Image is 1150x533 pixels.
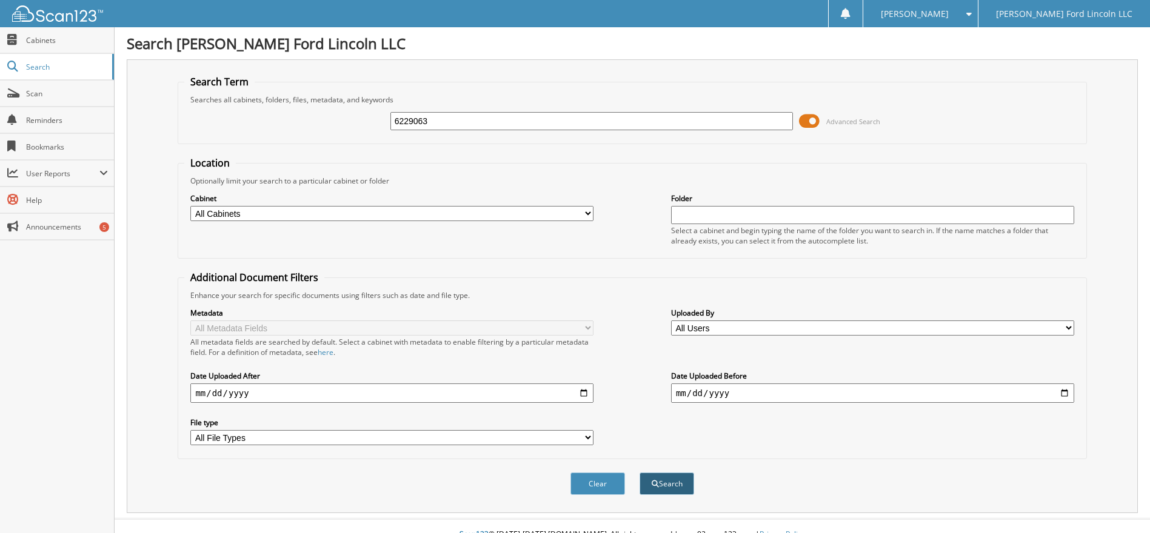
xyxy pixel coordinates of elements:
[671,308,1074,318] label: Uploaded By
[184,94,1080,105] div: Searches all cabinets, folders, files, metadata, and keywords
[184,156,236,170] legend: Location
[996,10,1132,18] span: [PERSON_NAME] Ford Lincoln LLC
[826,117,880,126] span: Advanced Search
[671,225,1074,246] div: Select a cabinet and begin typing the name of the folder you want to search in. If the name match...
[26,62,106,72] span: Search
[26,195,108,205] span: Help
[26,168,99,179] span: User Reports
[12,5,103,22] img: scan123-logo-white.svg
[671,193,1074,204] label: Folder
[26,222,108,232] span: Announcements
[26,142,108,152] span: Bookmarks
[184,176,1080,186] div: Optionally limit your search to a particular cabinet or folder
[640,472,694,495] button: Search
[570,472,625,495] button: Clear
[190,417,593,428] label: File type
[671,371,1074,381] label: Date Uploaded Before
[190,371,593,381] label: Date Uploaded After
[127,33,1138,53] h1: Search [PERSON_NAME] Ford Lincoln LLC
[190,383,593,403] input: start
[881,10,949,18] span: [PERSON_NAME]
[1089,475,1150,533] iframe: Chat Widget
[190,193,593,204] label: Cabinet
[184,271,324,284] legend: Additional Document Filters
[99,222,109,232] div: 5
[318,347,333,357] a: here
[671,383,1074,403] input: end
[26,115,108,125] span: Reminders
[190,308,593,318] label: Metadata
[26,88,108,99] span: Scan
[190,337,593,357] div: All metadata fields are searched by default. Select a cabinet with metadata to enable filtering b...
[26,35,108,45] span: Cabinets
[184,290,1080,300] div: Enhance your search for specific documents using filters such as date and file type.
[184,75,255,88] legend: Search Term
